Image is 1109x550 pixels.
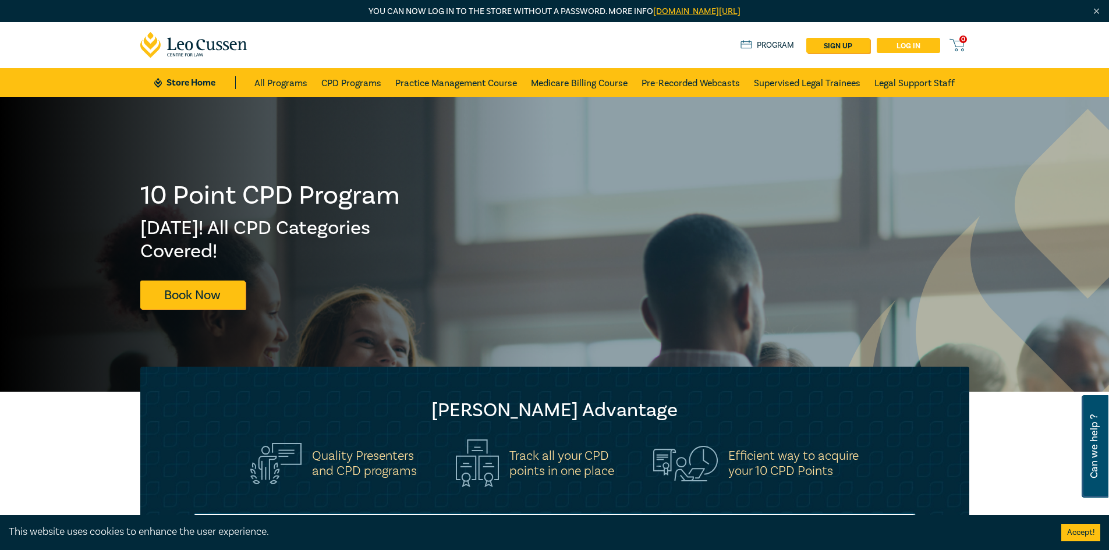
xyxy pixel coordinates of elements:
[254,68,307,97] a: All Programs
[312,448,417,478] h5: Quality Presenters and CPD programs
[456,439,499,487] img: Track all your CPD<br>points in one place
[395,68,517,97] a: Practice Management Course
[531,68,628,97] a: Medicare Billing Course
[140,5,969,18] p: You can now log in to the store without a password. More info
[1092,6,1101,16] img: Close
[754,68,860,97] a: Supervised Legal Trainees
[877,38,940,53] a: Log in
[509,448,614,478] h5: Track all your CPD points in one place
[874,68,955,97] a: Legal Support Staff
[642,68,740,97] a: Pre-Recorded Webcasts
[140,217,401,263] h2: [DATE]! All CPD Categories Covered!
[140,180,401,211] h1: 10 Point CPD Program
[321,68,381,97] a: CPD Programs
[959,36,967,43] span: 0
[740,39,795,52] a: Program
[1089,402,1100,491] span: Can we help ?
[164,399,946,422] h2: [PERSON_NAME] Advantage
[653,446,718,481] img: Efficient way to acquire<br>your 10 CPD Points
[1061,524,1100,541] button: Accept cookies
[653,6,740,17] a: [DOMAIN_NAME][URL]
[250,443,302,484] img: Quality Presenters<br>and CPD programs
[728,448,859,478] h5: Efficient way to acquire your 10 CPD Points
[154,76,235,89] a: Store Home
[806,38,870,53] a: sign up
[140,281,245,309] a: Book Now
[9,524,1044,540] div: This website uses cookies to enhance the user experience.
